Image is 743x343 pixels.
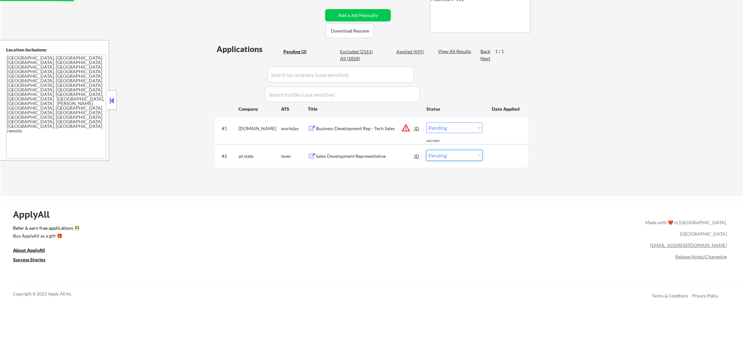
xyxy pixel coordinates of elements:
[675,254,727,259] a: Release Notes/Changelog
[401,123,410,132] button: warning_amber
[495,48,510,55] div: 1 / 1
[13,257,45,262] u: Success Stories
[325,9,391,21] button: Add a Job Manually
[480,48,491,55] div: Back
[414,150,420,162] div: JD
[340,48,373,55] div: Excluded (2161)
[326,23,374,38] button: Download Resume
[6,47,107,53] div: Location Inclusions:
[438,48,473,55] div: View All Results
[13,256,54,265] a: Success Stories
[222,153,233,159] div: #2
[643,217,727,240] div: Made with ❤️ in [GEOGRAPHIC_DATA], [GEOGRAPHIC_DATA]
[217,45,281,53] div: Applications
[308,106,420,112] div: Title
[480,55,491,62] div: Next
[13,247,54,255] a: About ApplyAll
[13,234,78,238] div: Buy ApplyAll as a gift 🎁
[316,153,414,159] div: Sales Development Representative
[650,242,727,248] a: [EMAIL_ADDRESS][DOMAIN_NAME]
[492,106,521,112] div: Date Applied
[281,153,308,159] div: lever
[238,106,281,112] div: Company
[238,125,281,132] div: [DOMAIN_NAME]
[222,125,233,132] div: #1
[265,87,420,102] input: Search by title (case sensitive)
[426,103,482,115] div: Status
[652,293,688,298] a: Terms & Conditions
[316,125,414,132] div: Business Development Rep - Tech Sales
[13,291,88,297] div: Copyright © 2025 Apply All Inc
[13,209,57,220] div: ApplyAll
[396,48,429,55] div: Applied (695)
[13,226,509,233] a: Refer & earn free applications 👯‍♀️
[267,67,414,82] input: Search by company (case sensitive)
[238,153,281,159] div: airslate
[13,233,78,241] a: Buy ApplyAll as a gift 🎁
[692,293,718,298] a: Privacy Policy
[281,106,308,112] div: ATS
[414,122,420,134] div: JD
[281,125,308,132] div: workday
[283,48,316,55] div: Pending (2)
[426,138,452,144] div: success
[340,55,373,62] div: All (2858)
[13,247,45,253] u: About ApplyAll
